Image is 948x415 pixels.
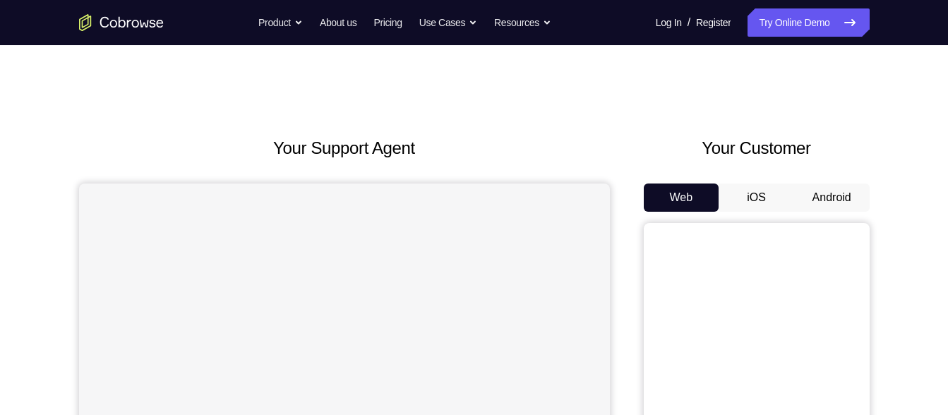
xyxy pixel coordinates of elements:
[688,14,690,31] span: /
[644,136,870,161] h2: Your Customer
[794,184,870,212] button: Android
[79,136,610,161] h2: Your Support Agent
[644,184,719,212] button: Web
[79,14,164,31] a: Go to the home page
[696,8,731,37] a: Register
[320,8,356,37] a: About us
[656,8,682,37] a: Log In
[494,8,551,37] button: Resources
[748,8,869,37] a: Try Online Demo
[419,8,477,37] button: Use Cases
[719,184,794,212] button: iOS
[373,8,402,37] a: Pricing
[258,8,303,37] button: Product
